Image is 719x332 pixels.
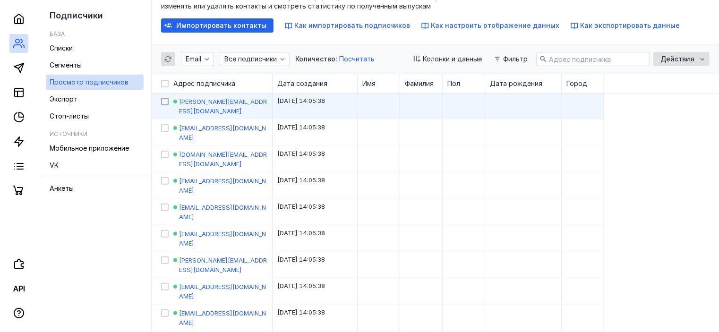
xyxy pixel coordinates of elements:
[410,52,487,66] button: Колонки и данные
[50,130,87,137] h5: Источники
[46,158,144,173] a: VK
[294,21,410,29] span: Как импортировать подписчиков
[339,54,375,64] button: Посчитать
[277,150,325,157] span: [DATE] 14:05:38
[421,21,559,30] button: Как настроить отображение данных
[431,21,559,29] span: Как настроить отображение данных
[277,308,325,316] span: [DATE] 14:05:38
[50,61,82,69] span: Сегменты
[181,52,214,66] button: Email
[405,79,434,88] span: Фамилия
[179,283,266,300] span: [EMAIL_ADDRESS][DOMAIN_NAME]
[179,203,267,221] a: [EMAIL_ADDRESS][DOMAIN_NAME]
[50,144,129,152] span: Мобильное приложение
[423,55,482,63] span: Колонки и данные
[50,44,73,52] span: Списки
[277,97,325,104] span: [DATE] 14:05:38
[580,21,680,29] span: Как экспортировать данные
[447,79,460,88] span: Пол
[50,78,128,86] span: Просмотр подписчиков
[566,79,587,88] span: Город
[50,10,103,20] span: Подписчики
[277,203,325,210] span: [DATE] 14:05:38
[50,184,74,192] span: Анкеты
[660,55,694,63] span: Действия
[503,55,528,63] span: Фильтр
[179,177,266,194] span: [EMAIL_ADDRESS][DOMAIN_NAME]
[537,52,649,66] input: Адрес подписчика
[277,176,325,184] span: [DATE] 14:05:38
[179,98,267,115] span: [PERSON_NAME][EMAIL_ADDRESS][DOMAIN_NAME]
[46,75,144,90] a: Просмотр подписчиков
[50,30,65,37] h5: База
[161,18,274,33] a: Импортировать контакты
[46,92,144,107] a: Экспорт
[339,55,375,63] span: Посчитать
[179,230,266,247] span: [EMAIL_ADDRESS][DOMAIN_NAME]
[220,52,290,66] button: Все подписчики
[50,95,77,103] span: Экспорт
[571,21,680,30] button: Как экспортировать данные
[179,309,266,326] span: [EMAIL_ADDRESS][DOMAIN_NAME]
[179,151,267,168] span: [DOMAIN_NAME][EMAIL_ADDRESS][DOMAIN_NAME]
[46,41,144,56] a: Списки
[295,54,337,64] span: Количество:
[179,176,267,195] a: [EMAIL_ADDRESS][DOMAIN_NAME]
[179,229,267,248] a: [EMAIL_ADDRESS][DOMAIN_NAME]
[179,150,267,169] a: [DOMAIN_NAME][EMAIL_ADDRESS][DOMAIN_NAME]
[176,22,266,30] span: Импортировать контакты
[179,256,267,273] span: [PERSON_NAME][EMAIL_ADDRESS][DOMAIN_NAME]
[224,55,277,63] span: Все подписчики
[362,79,376,88] span: Имя
[186,55,201,63] span: Email
[179,124,266,141] span: [EMAIL_ADDRESS][DOMAIN_NAME]
[173,79,235,88] span: Адрес подписчика
[277,123,325,131] span: [DATE] 14:05:38
[179,282,267,301] a: [EMAIL_ADDRESS][DOMAIN_NAME]
[277,255,325,263] span: [DATE] 14:05:38
[46,109,144,124] a: Стоп-листы
[46,181,144,196] a: Анкеты
[46,141,144,156] a: Мобильное приложение
[179,308,267,327] a: [EMAIL_ADDRESS][DOMAIN_NAME]
[285,21,410,30] button: Как импортировать подписчиков
[490,79,542,88] span: Дата рождения
[179,204,266,221] span: [EMAIL_ADDRESS][DOMAIN_NAME]
[277,282,325,289] span: [DATE] 14:05:38
[46,58,144,73] a: Сегменты
[179,97,267,116] a: [PERSON_NAME][EMAIL_ADDRESS][DOMAIN_NAME]
[277,229,325,237] span: [DATE] 14:05:38
[179,255,267,274] a: [PERSON_NAME][EMAIL_ADDRESS][DOMAIN_NAME]
[50,161,59,169] span: VK
[277,79,327,88] span: Дата создания
[50,112,89,120] span: Стоп-листы
[490,52,532,66] button: Фильтр
[179,123,267,142] a: [EMAIL_ADDRESS][DOMAIN_NAME]
[653,52,710,66] button: Действия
